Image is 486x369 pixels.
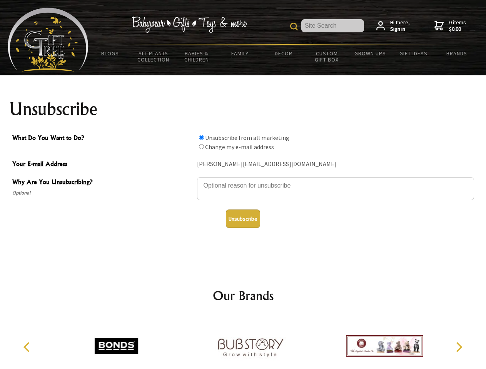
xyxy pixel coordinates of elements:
[12,133,193,144] span: What Do You Want to Do?
[348,45,392,61] a: Grown Ups
[9,100,477,118] h1: Unsubscribe
[199,135,204,140] input: What Do You Want to Do?
[199,144,204,149] input: What Do You Want to Do?
[301,19,364,32] input: Site Search
[197,177,474,200] textarea: Why Are You Unsubscribing?
[8,8,89,71] img: Babyware - Gifts - Toys and more...
[89,45,132,61] a: BLOGS
[12,188,193,198] span: Optional
[262,45,305,61] a: Decor
[290,23,298,30] img: product search
[132,17,247,33] img: Babywear - Gifts - Toys & more
[197,158,474,170] div: [PERSON_NAME][EMAIL_ADDRESS][DOMAIN_NAME]
[175,45,219,68] a: Babies & Children
[132,45,175,68] a: All Plants Collection
[205,143,274,151] label: Change my e-mail address
[392,45,435,61] a: Gift Ideas
[219,45,262,61] a: Family
[449,26,466,33] strong: $0.00
[226,209,260,228] button: Unsubscribe
[205,134,289,141] label: Unsubscribe from all marketing
[19,339,36,356] button: Previous
[15,286,471,305] h2: Our Brands
[435,45,479,61] a: Brands
[449,19,466,33] span: 0 items
[305,45,349,68] a: Custom Gift Box
[434,19,466,33] a: 0 items$0.00
[450,339,467,356] button: Next
[12,159,193,170] span: Your E-mail Address
[376,19,410,33] a: Hi there,Sign in
[12,177,193,188] span: Why Are You Unsubscribing?
[390,26,410,33] strong: Sign in
[390,19,410,33] span: Hi there,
